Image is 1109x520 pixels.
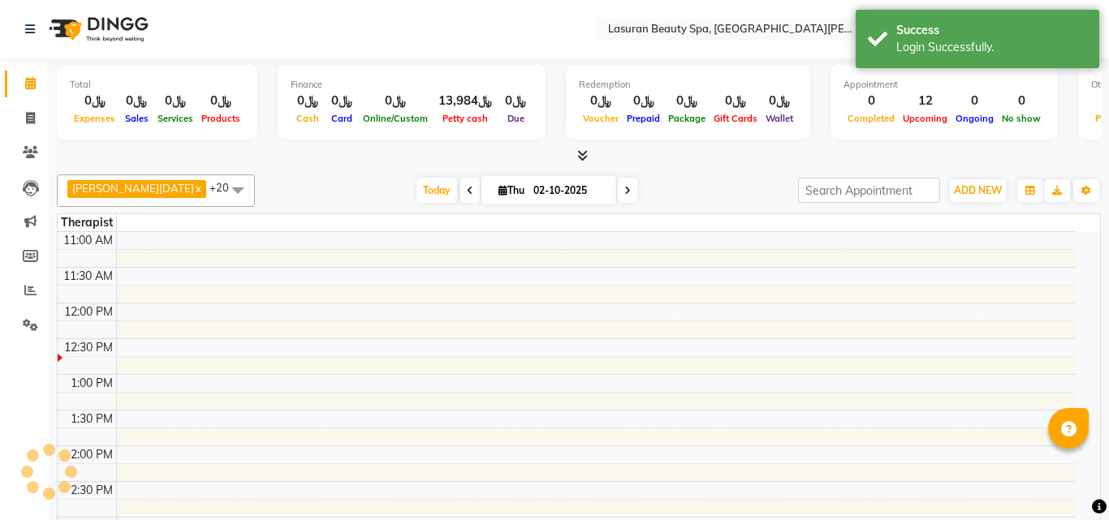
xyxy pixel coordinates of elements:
span: Voucher [579,113,623,124]
span: Thu [494,184,529,196]
div: ﷼0 [710,92,762,110]
div: 1:30 PM [67,410,116,428]
span: Upcoming [899,113,951,124]
input: Search Appointment [798,178,940,203]
div: Login Successfully. [896,39,1087,56]
a: x [194,182,201,195]
span: ADD NEW [954,184,1002,196]
span: Cash [292,113,323,124]
div: ﷼0 [70,92,119,110]
div: ﷼13,984 [432,92,498,110]
div: ﷼0 [119,92,153,110]
span: Online/Custom [359,113,432,124]
div: 0 [998,92,1045,110]
div: ﷼0 [664,92,710,110]
div: 2:30 PM [67,482,116,499]
span: Completed [844,113,899,124]
span: Petty cash [438,113,492,124]
div: 11:30 AM [60,268,116,285]
span: [PERSON_NAME][DATE] [72,182,194,195]
span: Today [416,178,457,203]
iframe: chat widget [1041,455,1093,504]
div: Therapist [58,214,116,231]
div: ﷼0 [498,92,533,110]
div: ﷼0 [291,92,325,110]
span: Expenses [70,113,119,124]
div: ﷼0 [359,92,432,110]
img: logo [41,6,153,52]
div: ﷼0 [325,92,359,110]
div: Redemption [579,78,797,92]
div: ﷼0 [579,92,623,110]
div: Appointment [844,78,1045,92]
div: ﷼0 [197,92,244,110]
div: 0 [844,92,899,110]
div: ﷼0 [762,92,797,110]
div: ﷼0 [623,92,664,110]
span: Card [327,113,356,124]
span: Ongoing [951,113,998,124]
div: Success [896,22,1087,39]
span: No show [998,113,1045,124]
div: 0 [951,92,998,110]
div: ﷼0 [153,92,197,110]
span: Wallet [762,113,797,124]
div: 1:00 PM [67,375,116,392]
span: +20 [209,181,241,194]
div: 11:00 AM [60,232,116,249]
span: Services [153,113,197,124]
div: 12 [899,92,951,110]
span: Gift Cards [710,113,762,124]
input: 2025-10-02 [529,178,610,203]
div: Total [70,78,244,92]
div: 12:00 PM [61,303,116,320]
div: 12:30 PM [61,339,116,356]
span: Prepaid [623,113,664,124]
div: 2:00 PM [67,446,116,463]
span: Products [197,113,244,124]
span: Package [664,113,710,124]
span: Sales [121,113,153,124]
span: Due [503,113,529,124]
button: ADD NEW [950,179,1006,202]
div: Finance [291,78,533,92]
